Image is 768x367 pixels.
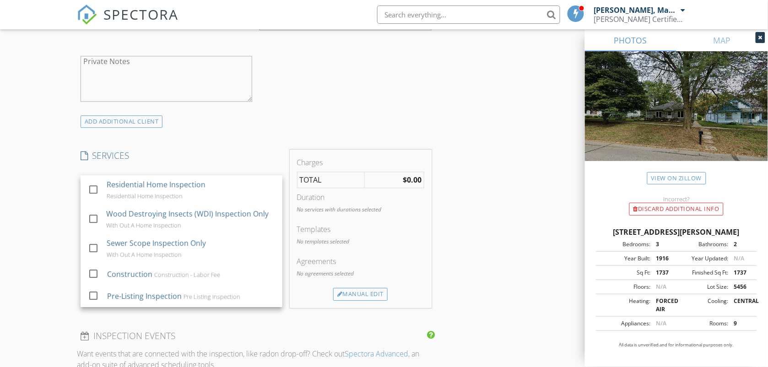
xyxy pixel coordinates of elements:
div: Year Updated: [676,254,728,263]
div: Pre Listing Inspection [184,293,240,300]
div: Pre-Listing Inspection [107,291,182,302]
div: 1737 [728,269,754,277]
img: streetview [585,51,768,183]
div: Bedrooms: [599,240,650,248]
div: [STREET_ADDRESS][PERSON_NAME] [596,227,757,237]
h4: INSPECTION EVENTS [81,330,432,342]
div: Agreements [297,256,424,267]
span: N/A [656,319,666,327]
div: Finished Sq Ft: [676,269,728,277]
div: Bathrooms: [676,240,728,248]
div: Construction [107,269,152,280]
div: Sewer Scope Inspection Only [106,237,206,248]
a: SPECTORA [77,12,178,32]
div: Incorrect? [585,195,768,203]
img: The Best Home Inspection Software - Spectora [77,5,97,25]
p: No services with durations selected [297,205,424,214]
div: FORCED AIR [650,297,676,313]
div: 1916 [650,254,676,263]
a: Spectora Advanced [345,349,409,359]
span: N/A [734,254,744,262]
strong: $0.00 [403,175,422,185]
td: TOTAL [297,172,364,188]
div: 9 [728,319,754,328]
div: 3 [650,240,676,248]
div: Duration [297,192,424,203]
div: Lot Size: [676,283,728,291]
div: Manual Edit [333,288,388,301]
div: With Out A Home Inspection [106,251,181,258]
div: [PERSON_NAME], Managing Member [594,5,678,15]
div: CENTRAL [728,297,754,313]
div: Rooms: [676,319,728,328]
p: No templates selected [297,237,424,246]
div: Construction - Labor Fee [154,271,220,278]
a: MAP [676,29,768,51]
div: Year Built: [599,254,650,263]
div: Sq Ft: [599,269,650,277]
p: No agreements selected [297,270,424,278]
div: Floors: [599,283,650,291]
div: Cooling: [676,297,728,313]
div: Wood Destroying Insects (WDI) Inspection Only [106,208,269,219]
div: 2 [728,240,754,248]
div: Rasmussen Certified Inspections LLC [594,15,685,24]
div: Residential Home Inspection [106,192,182,200]
span: N/A [656,283,666,291]
input: Search everything... [377,5,560,24]
div: 1737 [650,269,676,277]
div: Templates [297,224,424,235]
p: All data is unverified and for informational purposes only. [596,342,757,348]
div: With Out A Home Inspection [106,221,181,229]
div: 5456 [728,283,754,291]
div: Appliances: [599,319,650,328]
a: PHOTOS [585,29,676,51]
span: SPECTORA [103,5,178,24]
div: Discard Additional info [629,203,724,216]
div: Charges [297,157,424,168]
h4: SERVICES [81,150,282,162]
div: Heating: [599,297,650,313]
a: View on Zillow [647,172,706,184]
div: ADD ADDITIONAL client [81,115,163,128]
div: Residential Home Inspection [106,179,205,190]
